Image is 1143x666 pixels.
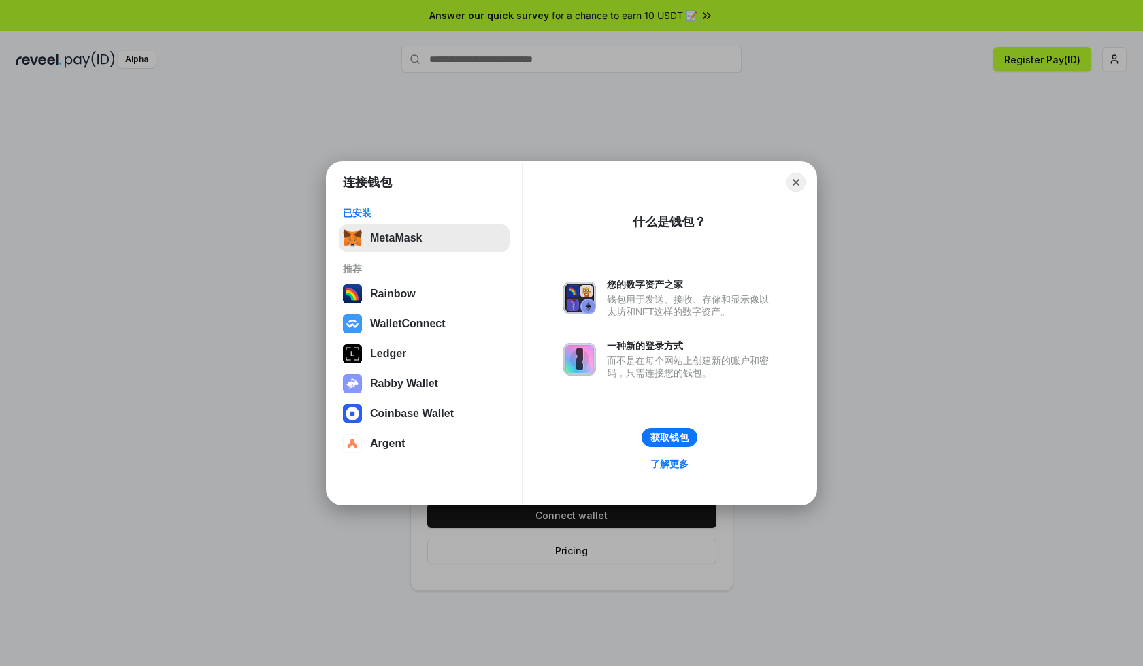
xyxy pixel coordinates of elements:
[370,318,446,330] div: WalletConnect
[642,428,697,447] button: 获取钱包
[339,430,510,457] button: Argent
[343,314,362,333] img: svg+xml,%3Csvg%20width%3D%2228%22%20height%3D%2228%22%20viewBox%3D%220%200%2028%2028%22%20fill%3D...
[339,310,510,337] button: WalletConnect
[370,288,416,300] div: Rainbow
[607,339,776,352] div: 一种新的登录方式
[339,280,510,307] button: Rainbow
[607,278,776,290] div: 您的数字资产之家
[343,174,392,190] h1: 连接钱包
[370,407,454,420] div: Coinbase Wallet
[339,370,510,397] button: Rabby Wallet
[370,437,405,450] div: Argent
[786,173,806,192] button: Close
[370,232,422,244] div: MetaMask
[607,293,776,318] div: 钱包用于发送、接收、存储和显示像以太坊和NFT这样的数字资产。
[633,214,706,230] div: 什么是钱包？
[650,431,689,444] div: 获取钱包
[343,404,362,423] img: svg+xml,%3Csvg%20width%3D%2228%22%20height%3D%2228%22%20viewBox%3D%220%200%2028%2028%22%20fill%3D...
[607,354,776,379] div: 而不是在每个网站上创建新的账户和密码，只需连接您的钱包。
[370,348,406,360] div: Ledger
[563,343,596,376] img: svg+xml,%3Csvg%20xmlns%3D%22http%3A%2F%2Fwww.w3.org%2F2000%2Fsvg%22%20fill%3D%22none%22%20viewBox...
[343,284,362,303] img: svg+xml,%3Csvg%20width%3D%22120%22%20height%3D%22120%22%20viewBox%3D%220%200%20120%20120%22%20fil...
[343,263,506,275] div: 推荐
[343,229,362,248] img: svg+xml,%3Csvg%20fill%3D%22none%22%20height%3D%2233%22%20viewBox%3D%220%200%2035%2033%22%20width%...
[650,458,689,470] div: 了解更多
[339,340,510,367] button: Ledger
[343,434,362,453] img: svg+xml,%3Csvg%20width%3D%2228%22%20height%3D%2228%22%20viewBox%3D%220%200%2028%2028%22%20fill%3D...
[343,344,362,363] img: svg+xml,%3Csvg%20xmlns%3D%22http%3A%2F%2Fwww.w3.org%2F2000%2Fsvg%22%20width%3D%2228%22%20height%3...
[339,224,510,252] button: MetaMask
[339,400,510,427] button: Coinbase Wallet
[370,378,438,390] div: Rabby Wallet
[642,455,697,473] a: 了解更多
[343,207,506,219] div: 已安装
[343,374,362,393] img: svg+xml,%3Csvg%20xmlns%3D%22http%3A%2F%2Fwww.w3.org%2F2000%2Fsvg%22%20fill%3D%22none%22%20viewBox...
[563,282,596,314] img: svg+xml,%3Csvg%20xmlns%3D%22http%3A%2F%2Fwww.w3.org%2F2000%2Fsvg%22%20fill%3D%22none%22%20viewBox...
